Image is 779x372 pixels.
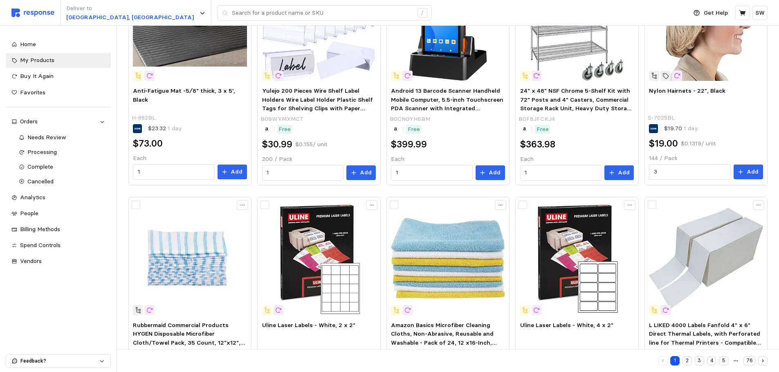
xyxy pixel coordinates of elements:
button: SW [752,6,768,20]
button: 2 [682,356,692,365]
span: Uline Laser Labels - White, 2 x 2" [262,321,355,329]
a: Processing [13,145,111,160]
span: Processing [27,148,57,156]
span: Amazon Basics Microfiber Cleaning Cloths, Non-Abrasive, Reusable and Washable - Pack of 24, 12 x1... [391,321,496,355]
a: Orders [6,114,111,129]
span: Vendors [20,257,42,265]
p: Free [537,125,549,134]
p: 200 / Pack [262,155,376,164]
a: Complete [13,160,111,174]
p: S-10434 [260,348,283,357]
img: S-3845 [520,201,634,315]
p: Each [520,155,634,164]
span: Uline Laser Labels - White, 4 x 2" [520,321,613,329]
span: Cancelled [27,178,54,185]
p: [GEOGRAPHIC_DATA], [GEOGRAPHIC_DATA] [66,13,194,22]
p: Add [489,168,501,177]
p: Add [618,168,630,177]
p: $0.1319 / unit [681,139,716,148]
p: $19.70 [664,124,698,133]
p: 144 / Pack [649,154,763,163]
span: Favorites [20,89,45,96]
button: 5 [719,356,728,365]
a: People [6,206,111,221]
img: 41bKHm22DbL._SX522_.jpg [133,201,247,315]
img: S-10434 [262,201,376,315]
span: My Products [20,56,54,64]
button: Add [346,165,376,180]
a: Buy It Again [6,69,111,84]
span: 1 day [166,125,182,132]
input: Qty [396,165,468,180]
span: Complete [27,163,53,170]
button: Get Help [689,5,733,21]
h2: $19.00 [649,137,678,150]
span: 24" x 48" NSF Chrome 5-Shelf Kit with 72" Posts and 4" Casters, Commercial Storage Rack Unit, Hea... [520,87,634,130]
input: Qty [267,165,339,180]
button: Add [604,165,634,180]
input: Qty [654,165,726,179]
a: Cancelled [13,174,111,189]
span: Yulejo 200 Pieces Wire Shelf Label Holders Wire Label Holder Plastic Shelf Tags for Shelving Clip... [262,87,373,130]
h2: $73.00 [133,137,163,150]
p: Each [133,154,247,163]
p: B0CNGYH6BM [390,115,430,124]
button: Add [218,165,247,179]
p: Add [360,168,372,177]
p: Free [408,125,420,134]
p: B09WYMXMCT [260,115,303,124]
p: H-882BL [132,114,155,123]
span: Analytics [20,194,45,201]
p: Add [231,167,242,176]
p: SW [755,9,765,18]
button: 4 [707,356,716,365]
h2: $399.99 [391,138,427,151]
span: Home [20,40,36,48]
div: / [418,8,427,18]
a: Home [6,37,111,52]
span: People [20,209,38,217]
a: Analytics [6,190,111,205]
h2: $363.98 [520,138,555,151]
span: Spend Controls [20,241,61,249]
input: Qty [525,165,597,180]
button: 3 [695,356,704,365]
p: Deliver to [66,4,194,13]
button: 76 [743,356,755,365]
span: L LIKED 4000 Labels Fanfold 4" x 6" Direct Thermal Labels, with Perforated line for Thermal Print... [649,321,761,364]
img: 61kZ5mp4iJL.__AC_SX300_SY300_QL70_FMwebp_.jpg [649,201,763,315]
a: Vendors [6,254,111,269]
a: Billing Methods [6,222,111,237]
div: Orders [20,117,97,126]
span: Anti-Fatigue Mat -5⁄8" thick, 3 x 5', Black [133,87,235,103]
p: $0.155 / unit [295,140,327,149]
a: Needs Review [13,130,111,145]
img: 81wUWVAiWDL.__AC_SY300_SX300_QL70_FMwebp_.jpg [391,201,505,315]
a: My Products [6,53,111,68]
span: Buy It Again [20,72,54,80]
input: Qty [138,165,210,179]
img: svg%3e [11,9,54,17]
span: 1 day [682,125,698,132]
h2: $30.99 [262,138,292,151]
input: Search for a product name or SKU [232,6,413,20]
p: $23.32 [148,124,182,133]
button: 1 [670,356,680,365]
p: Add [747,167,759,176]
span: Needs Review [27,134,66,141]
span: Billing Methods [20,225,60,233]
p: S-3845 [519,348,538,357]
button: Add [476,165,505,180]
a: Favorites [6,85,111,100]
p: S-7025BL [648,114,675,123]
p: Get Help [704,9,728,18]
button: Feedback? [6,354,110,368]
p: Feedback? [20,357,99,365]
a: Spend Controls [6,238,111,253]
span: Android 13 Barcode Scanner Handheld Mobile Computer, 5.5-inch Touchscreen PDA Scanner with Integr... [391,87,504,138]
p: Each [391,155,505,164]
span: Nylon Hairnets - 22", Black [649,87,725,94]
p: B0F8JFCKJ4 [519,115,555,124]
p: Free [278,125,291,134]
button: Add [734,165,763,179]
